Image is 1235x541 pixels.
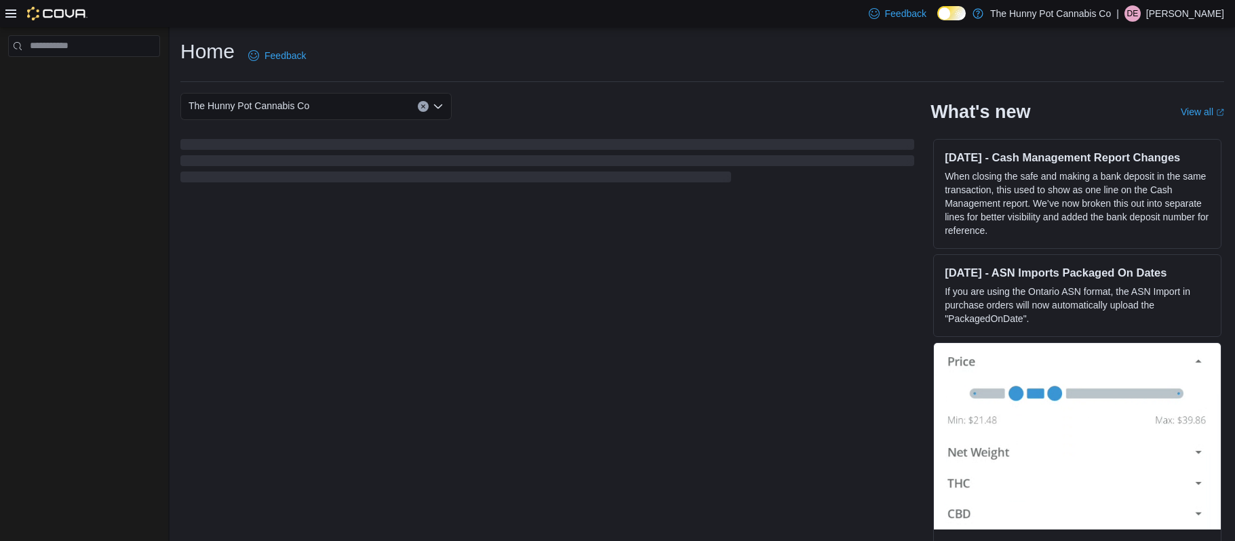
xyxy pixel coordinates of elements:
span: Dark Mode [937,20,938,21]
p: If you are using the Ontario ASN format, the ASN Import in purchase orders will now automatically... [945,285,1210,325]
span: DE [1127,5,1139,22]
span: Feedback [264,49,306,62]
button: Open list of options [433,101,444,112]
nav: Complex example [8,60,160,92]
span: The Hunny Pot Cannabis Co [189,98,309,114]
p: [PERSON_NAME] [1146,5,1224,22]
div: Dakota Elliott [1124,5,1141,22]
input: Dark Mode [937,6,966,20]
img: Cova [27,7,87,20]
svg: External link [1216,108,1224,117]
p: When closing the safe and making a bank deposit in the same transaction, this used to show as one... [945,169,1210,237]
button: Clear input [418,101,429,112]
a: Feedback [243,42,311,69]
span: Loading [180,142,914,185]
a: View allExternal link [1181,106,1224,117]
p: The Hunny Pot Cannabis Co [990,5,1111,22]
p: | [1116,5,1119,22]
h3: [DATE] - Cash Management Report Changes [945,151,1210,164]
h3: [DATE] - ASN Imports Packaged On Dates [945,266,1210,279]
span: Feedback [885,7,926,20]
h2: What's new [930,101,1030,123]
h1: Home [180,38,235,65]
